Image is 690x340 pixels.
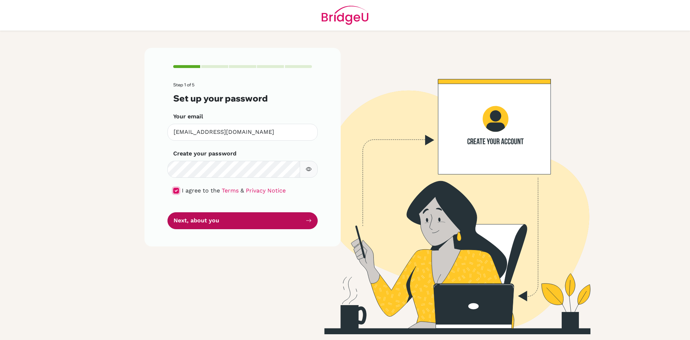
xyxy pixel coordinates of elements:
button: Next, about you [167,212,318,229]
label: Your email [173,112,203,121]
a: Terms [222,187,239,194]
label: Create your password [173,149,236,158]
span: & [240,187,244,194]
input: Insert your email* [167,124,318,141]
span: Step 1 of 5 [173,82,194,87]
img: Create your account [243,48,652,334]
span: I agree to the [182,187,220,194]
a: Privacy Notice [246,187,286,194]
h3: Set up your password [173,93,312,104]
